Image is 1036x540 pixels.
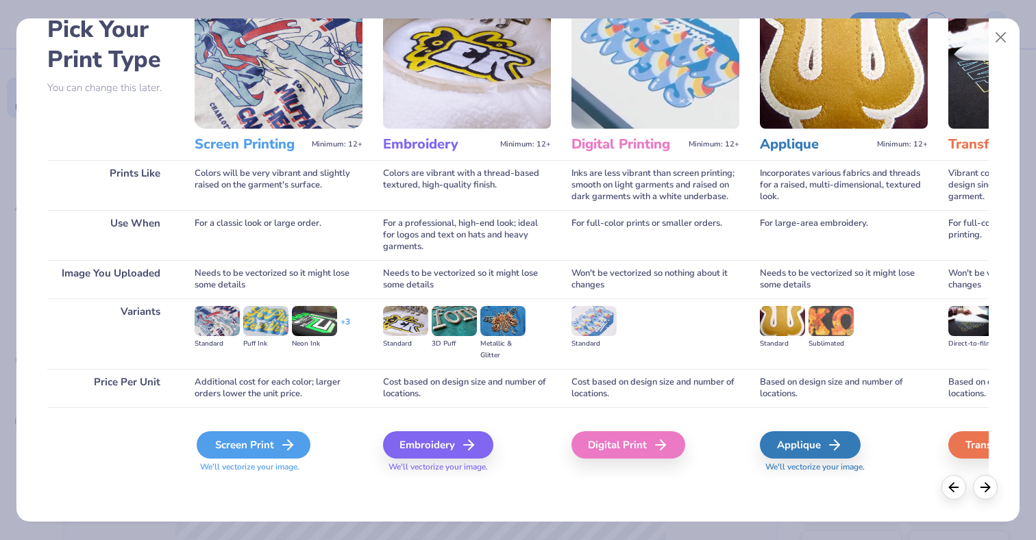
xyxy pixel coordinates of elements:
[47,210,174,260] div: Use When
[760,369,928,407] div: Based on design size and number of locations.
[292,306,337,336] img: Neon Ink
[760,160,928,210] div: Incorporates various fabrics and threads for a raised, multi-dimensional, textured look.
[195,369,362,407] div: Additional cost for each color; larger orders lower the unit price.
[760,136,872,153] h3: Applique
[243,306,288,336] img: Puff Ink
[689,140,739,149] span: Minimum: 12+
[809,306,854,336] img: Sublimated
[383,306,428,336] img: Standard
[195,160,362,210] div: Colors will be very vibrant and slightly raised on the garment's surface.
[195,306,240,336] img: Standard
[47,82,174,94] p: You can change this later.
[571,260,739,298] div: Won't be vectorized so nothing about it changes
[47,260,174,298] div: Image You Uploaded
[480,338,526,361] div: Metallic & Glitter
[195,461,362,473] span: We'll vectorize your image.
[292,338,337,350] div: Neon Ink
[195,338,240,350] div: Standard
[383,369,551,407] div: Cost based on design size and number of locations.
[571,136,683,153] h3: Digital Printing
[383,461,551,473] span: We'll vectorize your image.
[571,369,739,407] div: Cost based on design size and number of locations.
[195,136,306,153] h3: Screen Printing
[197,431,310,459] div: Screen Print
[383,210,551,260] div: For a professional, high-end look; ideal for logos and text on hats and heavy garments.
[47,14,174,75] h2: Pick Your Print Type
[760,210,928,260] div: For large-area embroidery.
[341,316,350,339] div: + 3
[988,25,1014,51] button: Close
[383,160,551,210] div: Colors are vibrant with a thread-based textured, high-quality finish.
[571,306,617,336] img: Standard
[809,338,854,350] div: Sublimated
[312,140,362,149] span: Minimum: 12+
[383,431,493,459] div: Embroidery
[195,260,362,298] div: Needs to be vectorized so it might lose some details
[47,160,174,210] div: Prints Like
[760,461,928,473] span: We'll vectorize your image.
[500,140,551,149] span: Minimum: 12+
[432,338,477,350] div: 3D Puff
[571,210,739,260] div: For full-color prints or smaller orders.
[47,369,174,407] div: Price Per Unit
[877,140,928,149] span: Minimum: 12+
[383,338,428,350] div: Standard
[432,306,477,336] img: 3D Puff
[760,306,805,336] img: Standard
[195,210,362,260] div: For a classic look or large order.
[571,338,617,350] div: Standard
[760,338,805,350] div: Standard
[47,298,174,369] div: Variants
[760,260,928,298] div: Needs to be vectorized so it might lose some details
[571,431,685,459] div: Digital Print
[480,306,526,336] img: Metallic & Glitter
[243,338,288,350] div: Puff Ink
[383,260,551,298] div: Needs to be vectorized so it might lose some details
[948,306,994,336] img: Direct-to-film
[383,136,495,153] h3: Embroidery
[760,431,861,459] div: Applique
[948,338,994,350] div: Direct-to-film
[571,160,739,210] div: Inks are less vibrant than screen printing; smooth on light garments and raised on dark garments ...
